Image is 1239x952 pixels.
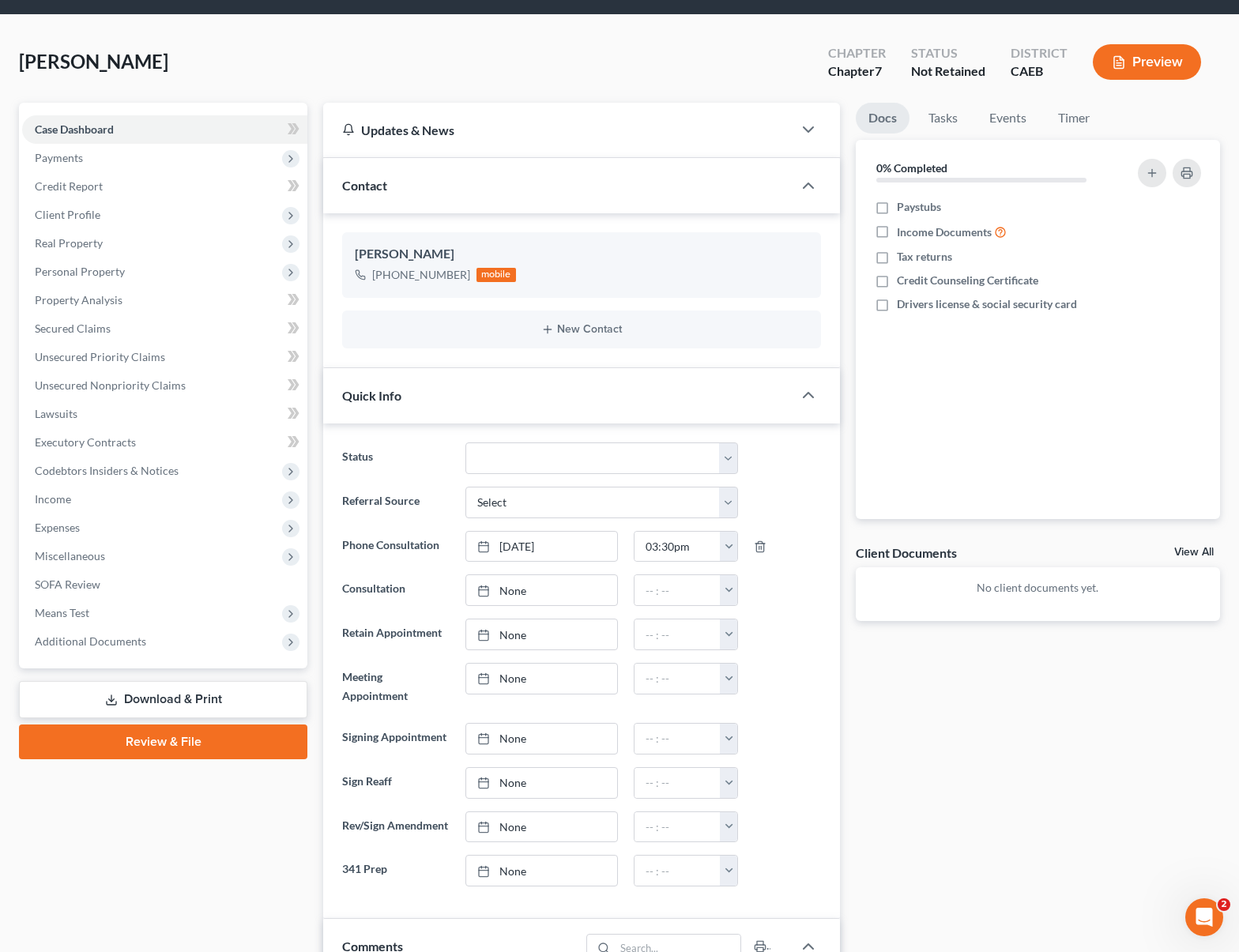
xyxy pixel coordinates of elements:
span: [PERSON_NAME] [19,50,168,73]
span: Expenses [35,521,80,534]
span: Miscellaneous [35,549,105,563]
a: Credit Report [22,172,307,201]
span: 7 [875,63,882,78]
span: Lawsuits [35,407,77,420]
input: -- : -- [635,619,721,649]
div: Chapter [828,62,886,81]
label: Rev/Sign Amendment [334,811,458,843]
a: Docs [856,103,909,134]
iframe: Intercom live chat [1185,898,1223,936]
button: New Contact [355,323,808,336]
input: -- : -- [635,532,721,562]
span: Codebtors Insiders & Notices [35,464,179,477]
p: No client documents yet. [868,580,1207,596]
span: Income [35,492,71,506]
span: Unsecured Priority Claims [35,350,165,363]
label: 341 Prep [334,855,458,886]
a: None [466,619,617,649]
label: Meeting Appointment [334,663,458,710]
span: Secured Claims [35,322,111,335]
a: None [466,724,617,754]
a: View All [1174,547,1214,558]
span: Quick Info [342,388,401,403]
div: Updates & News [342,122,774,138]
a: [DATE] [466,532,617,562]
div: Not Retained [911,62,985,81]
span: Personal Property [35,265,125,278]
div: [PERSON_NAME] [355,245,808,264]
span: Unsecured Nonpriority Claims [35,378,186,392]
span: Client Profile [35,208,100,221]
label: Sign Reaff [334,767,458,799]
a: SOFA Review [22,570,307,599]
label: Consultation [334,574,458,606]
span: Paystubs [897,199,941,215]
span: Executory Contracts [35,435,136,449]
a: Download & Print [19,681,307,718]
a: Property Analysis [22,286,307,314]
input: -- : -- [635,664,721,694]
div: CAEB [1011,62,1068,81]
a: None [466,664,617,694]
a: Lawsuits [22,400,307,428]
span: Contact [342,178,387,193]
div: mobile [476,268,516,282]
a: None [466,575,617,605]
input: -- : -- [635,575,721,605]
span: Income Documents [897,224,992,240]
span: Real Property [35,236,103,250]
input: -- : -- [635,724,721,754]
span: Tax returns [897,249,952,265]
span: Means Test [35,606,89,619]
a: Secured Claims [22,314,307,343]
div: [PHONE_NUMBER] [372,267,470,283]
span: SOFA Review [35,578,100,591]
label: Retain Appointment [334,619,458,650]
div: Status [911,44,985,62]
span: Property Analysis [35,293,122,307]
label: Referral Source [334,487,458,518]
label: Status [334,442,458,474]
a: Timer [1045,103,1102,134]
a: Review & File [19,724,307,759]
span: Drivers license & social security card [897,296,1077,312]
span: Additional Documents [35,634,146,648]
label: Signing Appointment [334,723,458,754]
strong: 0% Completed [876,161,947,175]
a: Case Dashboard [22,115,307,144]
span: 2 [1218,898,1230,911]
a: Unsecured Nonpriority Claims [22,371,307,400]
span: Credit Counseling Certificate [897,273,1038,288]
a: None [466,856,617,886]
div: Chapter [828,44,886,62]
span: Credit Report [35,179,103,193]
input: -- : -- [635,856,721,886]
a: Unsecured Priority Claims [22,343,307,371]
span: Payments [35,151,83,164]
a: Tasks [916,103,970,134]
a: None [466,768,617,798]
a: Executory Contracts [22,428,307,457]
input: -- : -- [635,812,721,842]
div: District [1011,44,1068,62]
input: -- : -- [635,768,721,798]
button: Preview [1093,44,1201,80]
span: Case Dashboard [35,122,114,136]
a: None [466,812,617,842]
a: Events [977,103,1039,134]
div: Client Documents [856,544,957,561]
label: Phone Consultation [334,531,458,563]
